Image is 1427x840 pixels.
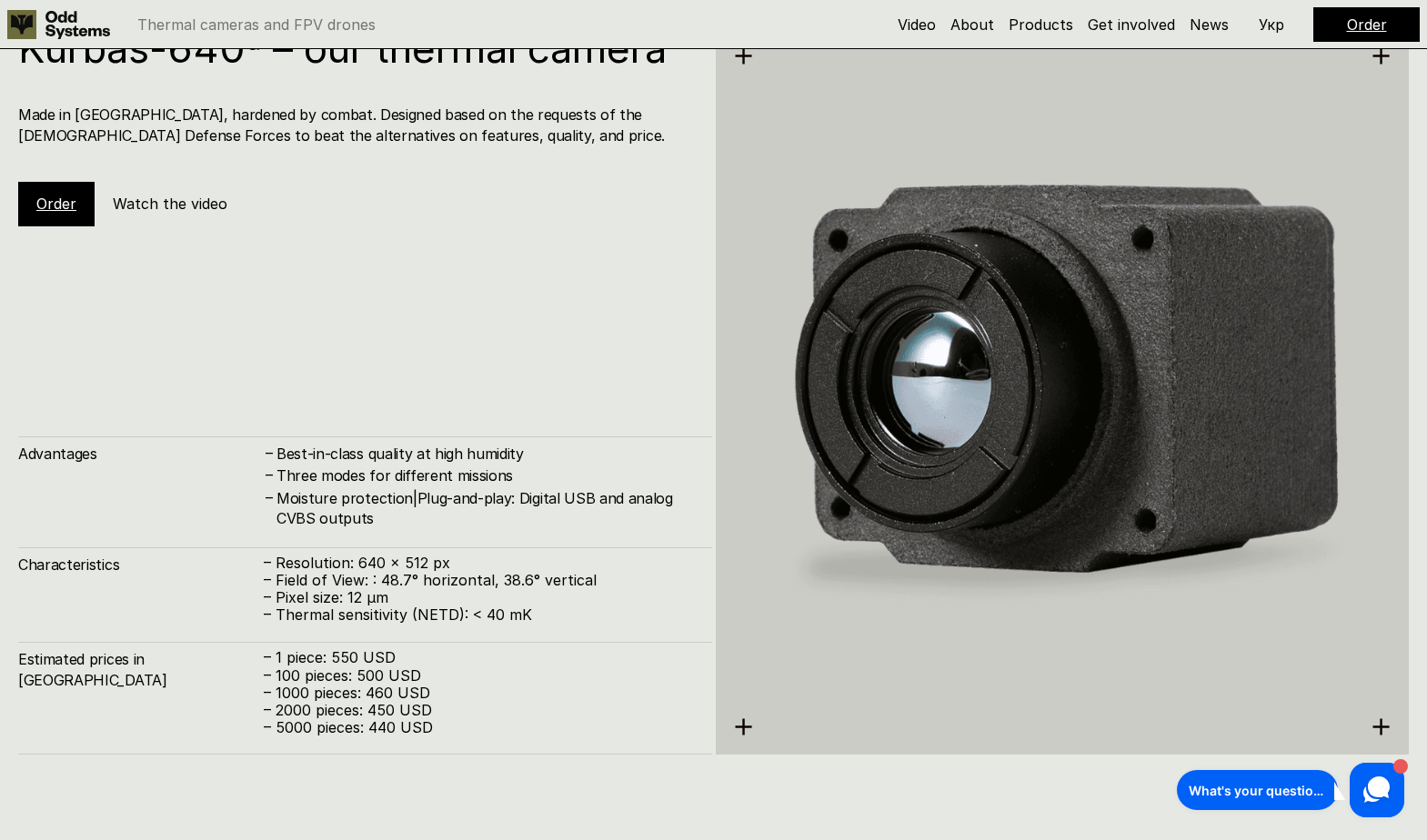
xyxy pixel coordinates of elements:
[266,443,273,463] h4: –
[950,15,994,34] a: About
[264,649,694,666] p: – 1 piece: 550 USD
[276,444,694,464] h4: Best-in-class quality at high humidity
[264,606,694,624] p: – Thermal sensitivity (NETD): < 40 mK
[264,572,694,589] p: – Field of View: : 48.7° horizontal, 38.6° vertical
[113,194,227,214] h5: Watch the video
[36,195,76,213] a: Order
[1259,17,1284,32] p: Укр
[264,702,694,719] p: – 2000 pieces: 450 USD
[18,649,264,690] h4: Estimated prices in [GEOGRAPHIC_DATA]
[18,555,264,575] h4: Characteristics
[276,488,694,529] h4: Moisture protection|Plug-and-play: Digital USB and analog CVBS outputs
[1009,15,1073,34] a: Products
[18,105,694,145] h4: Made in [GEOGRAPHIC_DATA], hardened by combat. Designed based on the requests of the [DEMOGRAPHIC...
[276,465,694,485] h4: Three modes for different missions
[264,685,694,702] p: – 1000 pieces: 460 USD
[1190,15,1229,34] a: News
[264,589,694,606] p: – Pixel size: 12 µm
[1088,15,1175,34] a: Get involved
[264,555,694,572] p: – Resolution: 640 x 512 px
[1347,15,1387,34] a: Order
[264,667,694,685] p: – 100 pieces: 500 USD
[18,28,694,68] h1: Kurbas-640ᵅ – our thermal camera
[1172,758,1409,822] iframe: HelpCrunch
[266,465,273,485] h4: –
[18,444,264,464] h4: Advantages
[898,15,936,34] a: Video
[137,17,376,32] p: Thermal cameras and FPV drones
[264,719,694,736] p: – 5000 pieces: 440 USD
[266,487,273,507] h4: –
